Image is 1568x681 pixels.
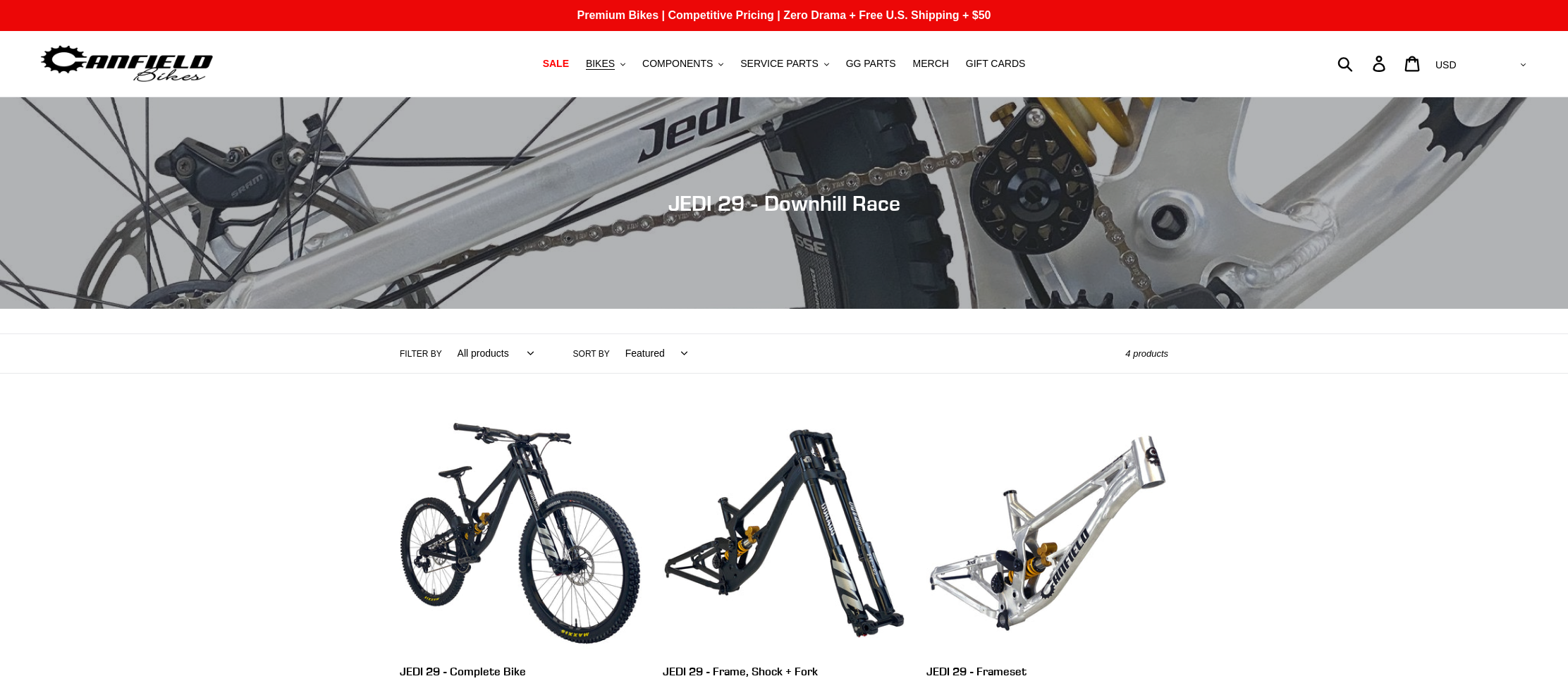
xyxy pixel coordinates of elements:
input: Search [1345,48,1381,79]
a: SALE [536,54,576,73]
a: MERCH [906,54,956,73]
label: Sort by [573,348,610,360]
span: GIFT CARDS [966,58,1026,70]
span: SERVICE PARTS [740,58,818,70]
span: SALE [543,58,569,70]
span: JEDI 29 - Downhill Race [668,190,900,216]
span: 4 products [1125,348,1168,359]
span: COMPONENTS [642,58,713,70]
label: Filter by [400,348,442,360]
span: BIKES [586,58,615,70]
span: MERCH [913,58,949,70]
a: GG PARTS [839,54,903,73]
button: SERVICE PARTS [733,54,835,73]
span: GG PARTS [846,58,896,70]
button: BIKES [579,54,632,73]
a: GIFT CARDS [959,54,1033,73]
img: Canfield Bikes [39,42,215,86]
button: COMPONENTS [635,54,730,73]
